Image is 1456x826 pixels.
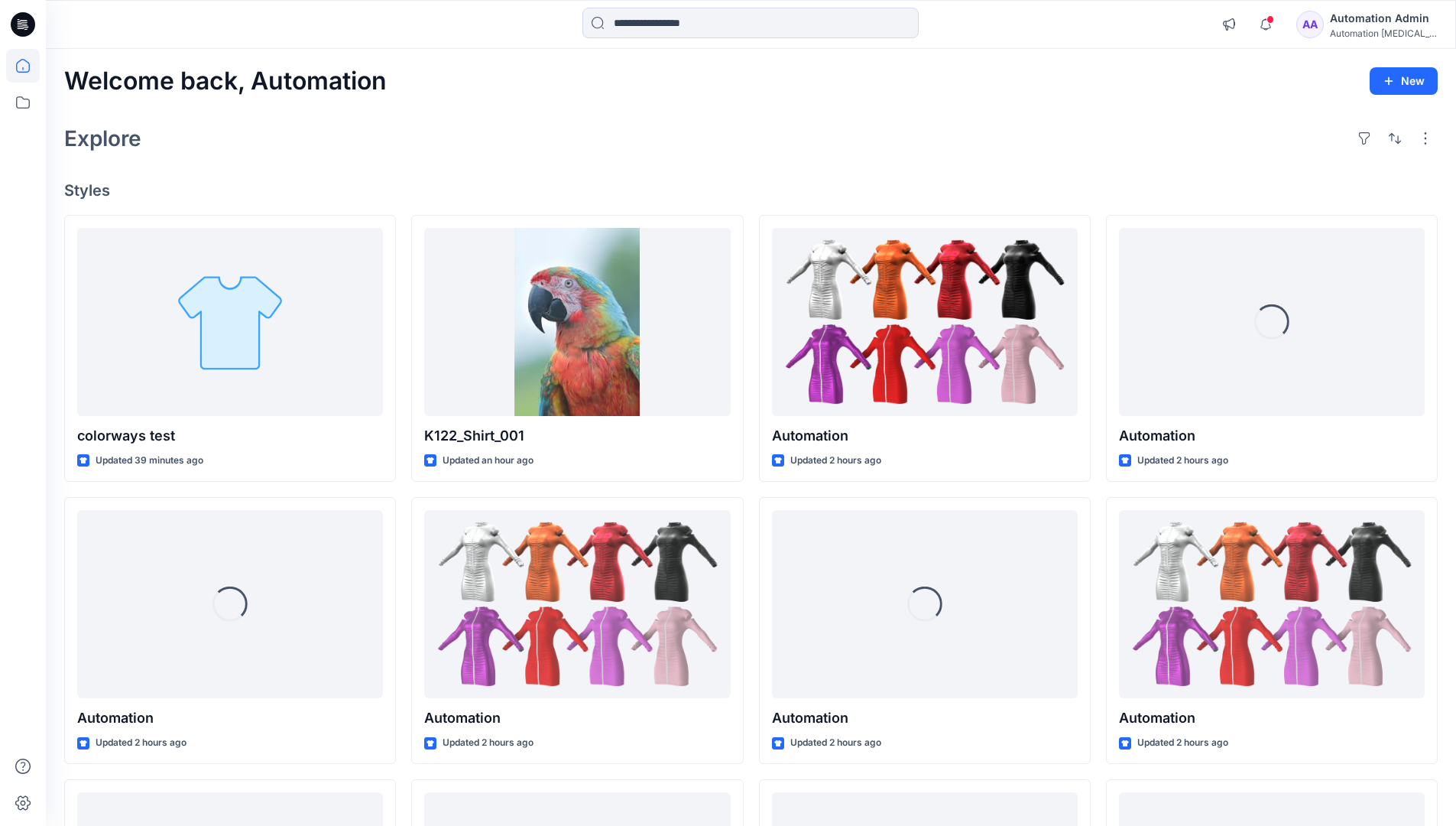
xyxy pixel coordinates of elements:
h2: Welcome back, Automation [64,67,387,96]
p: Updated 2 hours ago [1137,453,1228,469]
p: Automation [772,425,1078,447]
p: Automation [1119,707,1425,729]
p: Updated 2 hours ago [1137,735,1228,751]
p: Updated 2 hours ago [790,453,881,469]
p: colorways test [77,425,383,447]
a: Automation [1119,510,1425,699]
a: colorways test [77,228,383,417]
h2: Explore [64,126,141,151]
p: Updated 2 hours ago [790,735,881,751]
p: Automation [1119,425,1425,447]
button: New [1370,67,1438,95]
a: Automation [772,228,1078,417]
div: Automation Admin [1330,9,1437,28]
p: Updated an hour ago [443,453,533,469]
p: Updated 2 hours ago [96,735,186,751]
p: Automation [77,707,383,729]
p: Updated 2 hours ago [443,735,533,751]
div: AA [1296,11,1324,38]
p: Automation [772,707,1078,729]
p: Updated 39 minutes ago [96,453,203,469]
div: Automation [MEDICAL_DATA]... [1330,28,1437,39]
p: Automation [424,707,730,729]
h4: Styles [64,181,1438,200]
a: K122_Shirt_001 [424,228,730,417]
p: K122_Shirt_001 [424,425,730,447]
a: Automation [424,510,730,699]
